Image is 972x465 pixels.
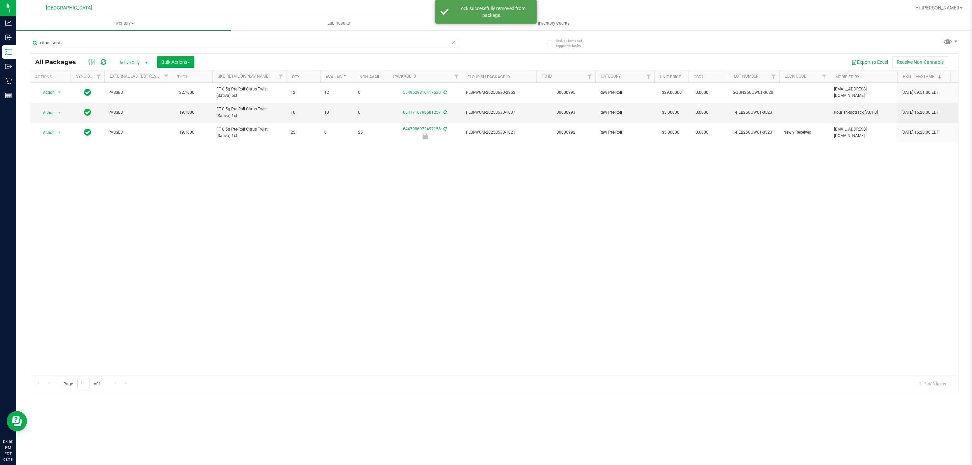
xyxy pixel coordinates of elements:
[3,457,13,462] p: 08/18
[318,20,359,26] span: Lab Results
[835,75,859,79] a: Modified By
[542,74,552,79] a: PO ID
[324,89,350,96] span: 12
[733,109,775,116] span: 1-FEB25CUW01-0523
[403,127,441,131] a: 6447086972497158
[733,89,775,96] span: 5-JUN25CUW01-0620
[231,16,446,30] a: Lab Results
[892,56,948,68] button: Receive Non-Cannabis
[584,71,595,82] a: Filter
[819,71,830,82] a: Filter
[446,16,661,30] a: Inventory Counts
[692,88,712,98] span: 0.0000
[915,5,959,10] span: Hi, [PERSON_NAME]!
[77,379,89,389] input: 1
[216,106,282,119] span: FT 0.5g Pre-Roll Citrus Twist (Sativa) 1ct
[467,75,510,79] a: Flourish Package ID
[84,128,91,137] span: In Sync
[359,75,389,79] a: Non-Available
[291,89,316,96] span: 12
[557,130,575,135] a: 00000992
[914,379,951,389] span: 1 - 3 of 3 items
[768,71,779,82] a: Filter
[55,108,64,117] span: select
[694,75,704,79] a: CBD%
[7,411,27,431] iframe: Resource center
[5,20,12,26] inline-svg: Analytics
[216,126,282,139] span: FT 0.5g Pre-Roll Citrus Twist (Sativa) 1ct
[557,110,575,115] a: 00000993
[161,71,172,82] a: Filter
[903,74,942,79] a: Pkg Timestamp
[37,88,55,97] span: Action
[599,109,650,116] span: Raw Pre-Roll
[161,59,190,65] span: Bulk Actions
[783,129,826,136] span: Newly Received
[734,74,758,79] a: Lot Number
[658,108,683,117] span: $5.00000
[442,90,447,95] span: Sync from Compliance System
[216,86,282,99] span: FT 0.5g Pre-Roll Citrus Twist (Sativa) 5ct
[658,88,685,98] span: $29.00000
[733,129,775,136] span: 1-FEB25CUW01-0523
[5,49,12,55] inline-svg: Inventory
[16,20,231,26] span: Inventory
[55,88,64,97] span: select
[176,108,198,117] span: 19.1000
[834,86,893,99] span: [EMAIL_ADDRESS][DOMAIN_NAME]
[5,92,12,99] inline-svg: Reports
[292,75,299,79] a: Qty
[358,129,384,136] span: 25
[30,38,459,48] input: Search Package ID, Item Name, SKU, Lot or Part Number...
[393,74,416,79] a: Package ID
[58,379,106,389] span: Page of 1
[529,20,579,26] span: Inventory Counts
[358,109,384,116] span: 0
[601,74,621,79] a: Category
[35,58,83,66] span: All Packages
[692,108,712,117] span: 0.0000
[16,16,231,30] a: Inventory
[291,129,316,136] span: 25
[84,88,91,97] span: In Sync
[466,109,532,116] span: FLSRWGM-20250530-1037
[599,129,650,136] span: Raw Pre-Roll
[834,109,893,116] span: flourish-biotrack [v0.1.0]
[599,89,650,96] span: Raw Pre-Roll
[76,74,102,79] a: Sync Status
[157,56,194,68] button: Bulk Actions
[177,75,188,79] a: THC%
[442,127,447,131] span: Sync from Compliance System
[275,71,287,82] a: Filter
[46,5,92,11] span: [GEOGRAPHIC_DATA]
[660,75,681,79] a: Unit Price
[452,5,532,19] div: Lock successfully removed from package.
[3,439,13,457] p: 08:50 PM EDT
[466,129,532,136] span: FLSRWGM-20250530-1021
[176,128,198,137] span: 19.1000
[37,108,55,117] span: Action
[403,110,441,115] a: 0641716798681257
[110,74,163,79] a: External Lab Test Result
[291,109,316,116] span: 10
[176,88,198,98] span: 22.1000
[84,108,91,117] span: In Sync
[442,110,447,115] span: Sync from Compliance System
[847,56,892,68] button: Export to Excel
[55,128,64,137] span: select
[37,128,55,137] span: Action
[451,38,456,47] span: Clear
[692,128,712,137] span: 0.0000
[901,109,939,116] span: [DATE] 16:20:00 EDT
[5,78,12,84] inline-svg: Retail
[557,90,575,95] a: 00000995
[785,74,806,79] a: Lock Code
[556,38,590,48] span: Include items not tagged for facility
[218,74,268,79] a: Sku Retail Display Name
[834,126,893,139] span: [EMAIL_ADDRESS][DOMAIN_NAME]
[108,129,168,136] span: PASSED
[466,89,532,96] span: FLSRWGM-20250630-2262
[324,129,350,136] span: 0
[108,89,168,96] span: PASSED
[5,63,12,70] inline-svg: Outbound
